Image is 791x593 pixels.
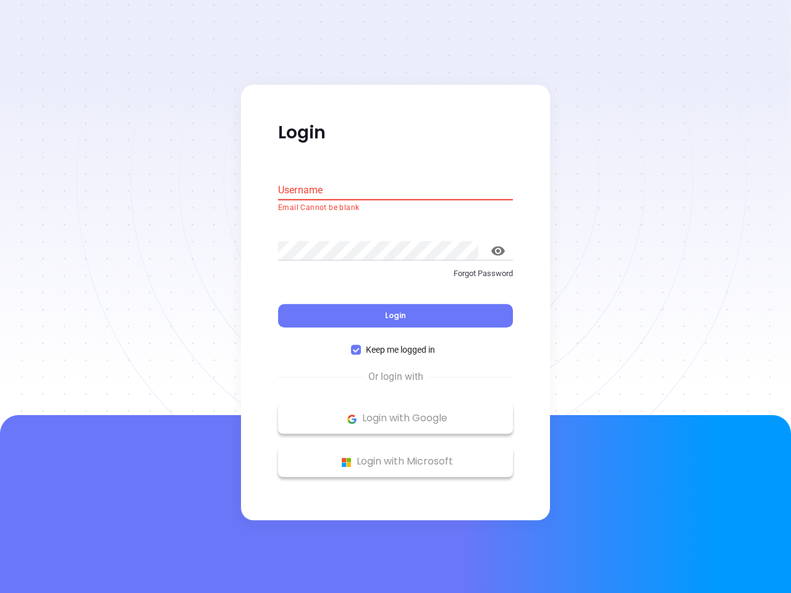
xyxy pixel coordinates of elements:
button: toggle password visibility [483,236,513,266]
span: Keep me logged in [361,343,440,357]
img: Google Logo [344,411,360,427]
p: Login with Google [284,410,507,428]
button: Login [278,305,513,328]
p: Login with Microsoft [284,453,507,471]
p: Forgot Password [278,267,513,280]
a: Forgot Password [278,267,513,290]
button: Google Logo Login with Google [278,403,513,434]
img: Microsoft Logo [339,455,354,470]
span: Or login with [362,370,429,385]
span: Login [385,311,406,321]
button: Microsoft Logo Login with Microsoft [278,447,513,477]
p: Email Cannot be blank [278,202,513,214]
p: Login [278,122,513,144]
